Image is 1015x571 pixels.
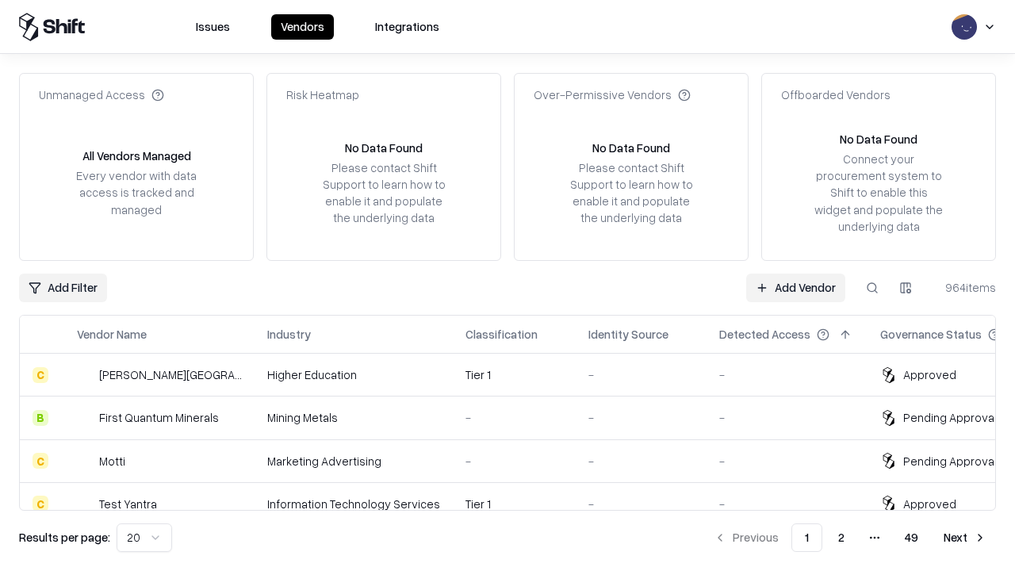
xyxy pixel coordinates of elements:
[588,496,694,512] div: -
[592,140,670,156] div: No Data Found
[465,326,538,343] div: Classification
[77,496,93,512] img: Test Yantra
[791,523,822,552] button: 1
[719,366,855,383] div: -
[318,159,450,227] div: Please contact Shift Support to learn how to enable it and populate the underlying data
[271,14,334,40] button: Vendors
[82,148,191,164] div: All Vendors Managed
[465,453,563,469] div: -
[903,496,956,512] div: Approved
[465,496,563,512] div: Tier 1
[719,409,855,426] div: -
[99,453,125,469] div: Motti
[267,453,440,469] div: Marketing Advertising
[99,366,242,383] div: [PERSON_NAME][GEOGRAPHIC_DATA]
[892,523,931,552] button: 49
[588,409,694,426] div: -
[465,366,563,383] div: Tier 1
[77,453,93,469] img: Motti
[719,326,810,343] div: Detected Access
[33,453,48,469] div: C
[99,409,219,426] div: First Quantum Minerals
[840,131,917,148] div: No Data Found
[534,86,691,103] div: Over-Permissive Vendors
[565,159,697,227] div: Please contact Shift Support to learn how to enable it and populate the underlying data
[345,140,423,156] div: No Data Found
[267,496,440,512] div: Information Technology Services
[33,410,48,426] div: B
[719,453,855,469] div: -
[286,86,359,103] div: Risk Heatmap
[33,367,48,383] div: C
[267,366,440,383] div: Higher Education
[19,529,110,546] p: Results per page:
[588,326,668,343] div: Identity Source
[704,523,996,552] nav: pagination
[99,496,157,512] div: Test Yantra
[588,453,694,469] div: -
[781,86,891,103] div: Offboarded Vendors
[903,409,997,426] div: Pending Approval
[588,366,694,383] div: -
[825,523,857,552] button: 2
[934,523,996,552] button: Next
[903,366,956,383] div: Approved
[77,367,93,383] img: Reichman University
[933,279,996,296] div: 964 items
[465,409,563,426] div: -
[903,453,997,469] div: Pending Approval
[719,496,855,512] div: -
[33,496,48,512] div: C
[77,326,147,343] div: Vendor Name
[77,410,93,426] img: First Quantum Minerals
[71,167,202,217] div: Every vendor with data access is tracked and managed
[880,326,982,343] div: Governance Status
[267,409,440,426] div: Mining Metals
[39,86,164,103] div: Unmanaged Access
[813,151,944,235] div: Connect your procurement system to Shift to enable this widget and populate the underlying data
[366,14,449,40] button: Integrations
[19,274,107,302] button: Add Filter
[746,274,845,302] a: Add Vendor
[267,326,311,343] div: Industry
[186,14,239,40] button: Issues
